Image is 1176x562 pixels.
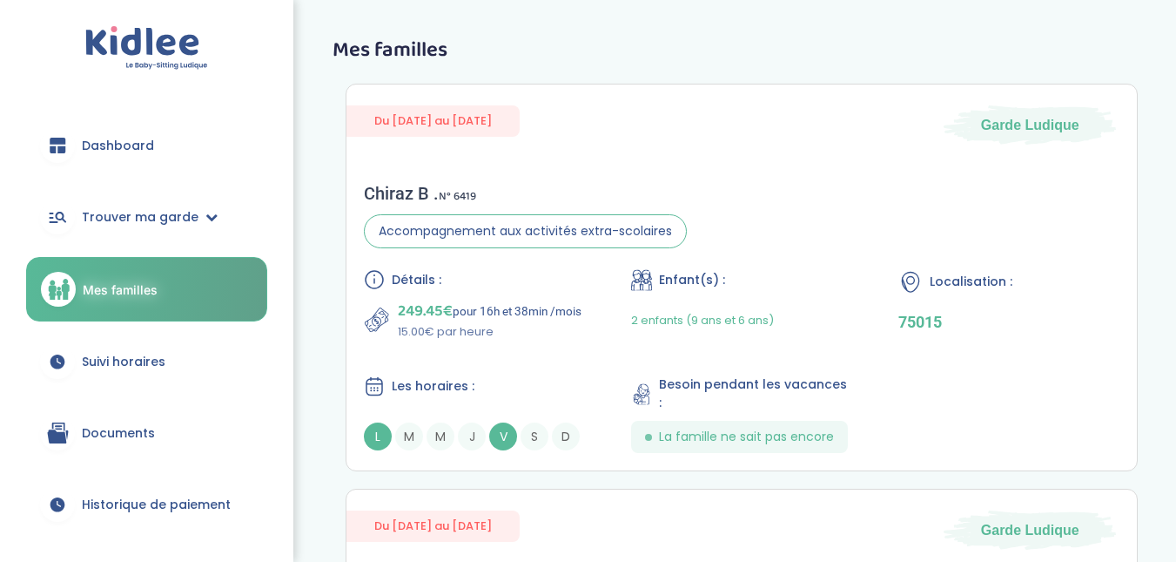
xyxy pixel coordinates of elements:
[427,423,454,450] span: M
[930,273,1012,291] span: Localisation :
[26,186,267,248] a: Trouver ma garde
[981,521,1079,540] span: Garde Ludique
[82,208,198,227] span: Trouver ma garde
[26,257,267,322] a: Mes familles
[333,39,1151,62] h3: Mes familles
[83,281,158,299] span: Mes familles
[392,377,474,396] span: Les horaires :
[364,214,687,248] span: Accompagnement aux activités extra-scolaires
[398,299,453,323] span: 249.45€
[552,423,580,450] span: D
[26,473,267,536] a: Historique de paiement
[458,423,486,450] span: J
[85,26,208,71] img: logo.svg
[364,183,687,204] div: Chiraz B .
[82,137,154,155] span: Dashboard
[26,402,267,464] a: Documents
[398,299,581,323] p: pour 16h et 38min /mois
[659,271,725,289] span: Enfant(s) :
[364,423,392,450] span: L
[82,496,231,514] span: Historique de paiement
[659,376,853,412] span: Besoin pendant les vacances :
[659,428,834,446] span: La famille ne sait pas encore
[489,423,517,450] span: V
[82,424,155,443] span: Documents
[346,105,520,136] span: Du [DATE] au [DATE]
[346,511,520,541] span: Du [DATE] au [DATE]
[521,423,548,450] span: S
[82,353,165,371] span: Suivi horaires
[631,312,774,328] span: 2 enfants (9 ans et 6 ans)
[398,323,581,341] p: 15.00€ par heure
[981,116,1079,135] span: Garde Ludique
[26,330,267,393] a: Suivi horaires
[392,271,441,289] span: Détails :
[26,114,267,177] a: Dashboard
[439,187,476,206] span: N° 6419
[898,313,1120,331] p: 75015
[395,423,423,450] span: M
